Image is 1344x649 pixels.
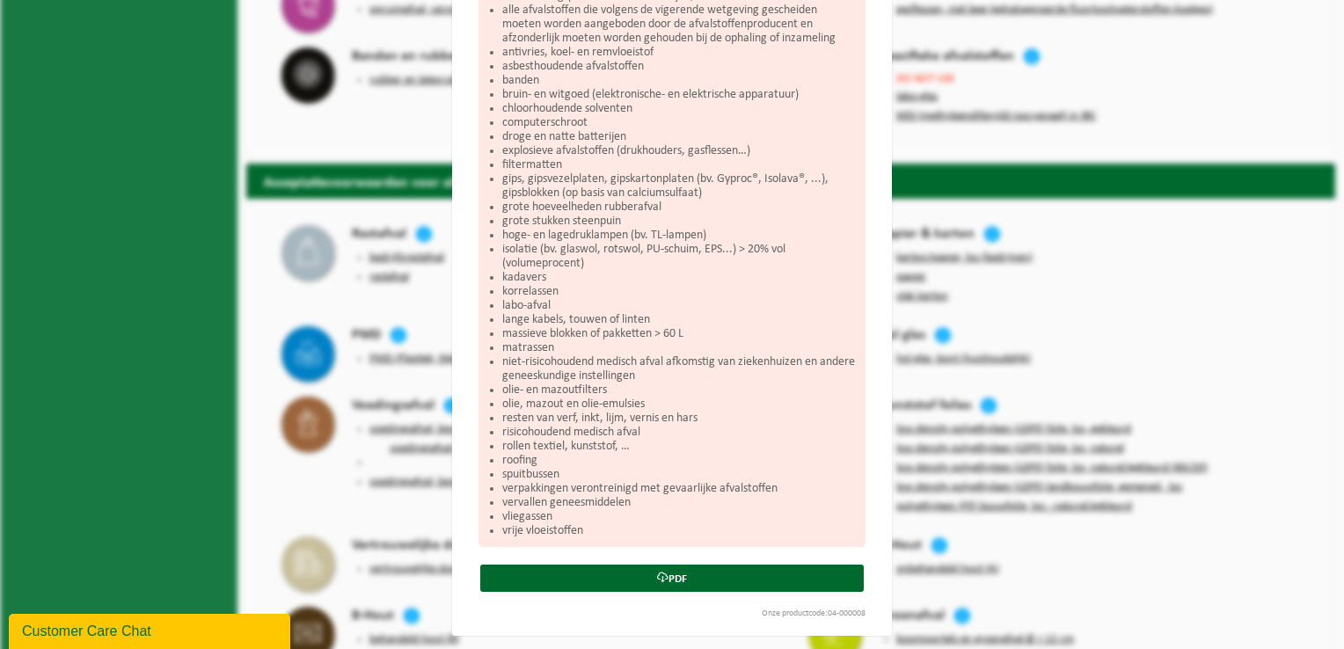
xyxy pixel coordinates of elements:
[502,172,857,201] li: gips, gipsvezelplaten, gipskartonplaten (bv. Gyproc®, Isolava®, ...), gipsblokken (op basis van c...
[9,610,294,649] iframe: chat widget
[502,229,857,243] li: hoge- en lagedruklampen (bv. TL-lampen)
[502,201,857,215] li: grote hoeveelheden rubberafval
[470,609,874,618] div: Onze productcode:04-000008
[502,285,857,299] li: korrelassen
[502,496,857,510] li: vervallen geneesmiddelen
[502,341,857,355] li: matrassen
[502,271,857,285] li: kadavers
[502,116,857,130] li: computerschroot
[480,565,864,592] a: PDF
[502,524,857,538] li: vrije vloeistoffen
[502,74,857,88] li: banden
[502,327,857,341] li: massieve blokken of pakketten > 60 L
[502,102,857,116] li: chloorhoudende solventen
[502,468,857,482] li: spuitbussen
[502,313,857,327] li: lange kabels, touwen of linten
[502,510,857,524] li: vliegassen
[502,454,857,468] li: roofing
[502,412,857,426] li: resten van verf, inkt, lijm, vernis en hars
[502,426,857,440] li: risicohoudend medisch afval
[502,243,857,271] li: isolatie (bv. glaswol, rotswol, PU-schuim, EPS...) > 20% vol (volumeprocent)
[502,130,857,144] li: droge en natte batterijen
[502,383,857,397] li: olie- en mazoutfilters
[502,46,857,60] li: antivries, koel- en remvloeistof
[502,355,857,383] li: niet-risicohoudend medisch afval afkomstig van ziekenhuizen en andere geneeskundige instellingen
[502,60,857,74] li: asbesthoudende afvalstoffen
[502,299,857,313] li: labo-afval
[502,88,857,102] li: bruin- en witgoed (elektronische- en elektrische apparatuur)
[502,144,857,158] li: explosieve afvalstoffen (drukhouders, gasflessen…)
[502,482,857,496] li: verpakkingen verontreinigd met gevaarlijke afvalstoffen
[502,440,857,454] li: rollen textiel, kunststof, …
[502,215,857,229] li: grote stukken steenpuin
[502,158,857,172] li: filtermatten
[502,4,857,46] li: alle afvalstoffen die volgens de vigerende wetgeving gescheiden moeten worden aangeboden door de ...
[502,397,857,412] li: olie, mazout en olie-emulsies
